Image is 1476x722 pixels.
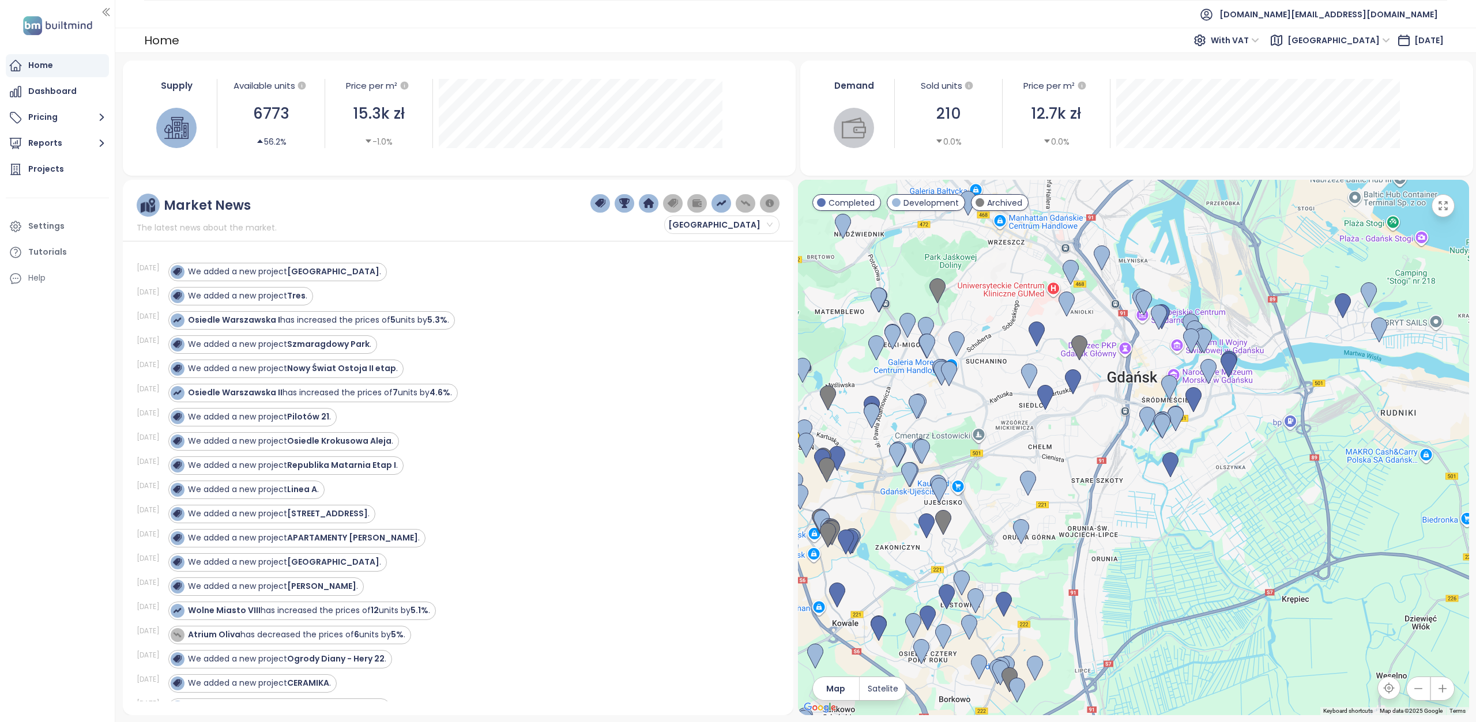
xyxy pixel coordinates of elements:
[1219,1,1438,28] span: [DOMAIN_NAME][EMAIL_ADDRESS][DOMAIN_NAME]
[860,677,906,700] button: Satelite
[1043,135,1070,148] div: 0.0%
[188,629,405,641] div: has decreased the prices of units by .
[935,137,943,145] span: caret-down
[28,219,65,233] div: Settings
[188,556,381,568] div: We added a new project .
[287,459,396,471] strong: Republika Matarnia Etap I
[391,629,404,640] strong: 5%
[188,508,370,520] div: We added a new project .
[595,198,605,209] img: price-tag-dark-blue.png
[188,653,386,665] div: We added a new project .
[6,132,109,155] button: Reports
[164,198,251,213] div: Market News
[188,604,430,617] div: has increased the prices of units by .
[901,102,996,126] div: 210
[331,102,427,126] div: 15.3k zł
[173,534,181,542] img: icon
[935,135,962,148] div: 0.0%
[223,79,319,93] div: Available units
[1287,32,1390,49] span: Gdańsk
[173,606,181,614] img: icon
[173,316,181,324] img: icon
[141,198,155,213] img: ruler
[188,314,449,326] div: has increased the prices of units by .
[287,653,385,664] strong: Ogrody Diany - Hery 22
[137,384,165,394] div: [DATE]
[364,137,372,145] span: caret-down
[813,677,859,700] button: Map
[188,435,393,447] div: We added a new project .
[430,387,450,398] strong: 4.6%
[354,629,359,640] strong: 6
[1380,708,1443,714] span: Map data ©2025 Google
[20,14,96,37] img: logo
[173,267,181,275] img: icon
[137,698,165,709] div: [DATE]
[6,106,109,129] button: Pricing
[173,655,181,663] img: icon
[903,196,959,209] span: Development
[765,198,775,209] img: information-circle.png
[287,532,418,543] strong: APARTAMENTY [PERSON_NAME]
[188,459,398,471] div: We added a new project .
[137,505,165,515] div: [DATE]
[829,196,875,209] span: Completed
[137,674,165,685] div: [DATE]
[820,79,889,92] div: Demand
[188,604,261,616] strong: Wolne Miasto VIII
[188,387,283,398] strong: Osiedle Warszawska II
[137,335,165,346] div: [DATE]
[188,387,452,399] div: has increased the prices of units by .
[740,198,751,209] img: price-decreases.png
[668,198,678,209] img: price-tag-grey.png
[364,135,393,148] div: -1.0%
[692,198,702,209] img: wallet-dark-grey.png
[188,483,319,496] div: We added a new project .
[137,602,165,612] div: [DATE]
[1449,708,1466,714] a: Terms (opens in new tab)
[801,700,839,715] a: Open this area in Google Maps (opens a new window)
[393,387,398,398] strong: 7
[287,508,368,519] strong: [STREET_ADDRESS]
[137,650,165,660] div: [DATE]
[346,79,397,93] div: Price per m²
[6,241,109,264] a: Tutorials
[28,58,53,73] div: Home
[173,388,181,396] img: icon
[137,263,165,273] div: [DATE]
[390,314,396,326] strong: 5
[668,216,773,233] span: Gdańsk
[173,485,181,493] img: icon
[173,437,181,445] img: icon
[643,198,654,209] img: home-dark-blue.png
[173,292,181,300] img: icon
[1008,102,1104,126] div: 12.7k zł
[6,215,109,238] a: Settings
[173,461,181,469] img: icon
[28,271,46,285] div: Help
[287,556,379,568] strong: [GEOGRAPHIC_DATA]
[287,483,317,495] strong: Linea A
[173,509,181,517] img: icon
[287,435,391,447] strong: Osiedle Krokusowa Aleja
[287,362,396,374] strong: Nowy Świat Ostoja II etap
[256,135,287,148] div: 56.2%
[137,553,165,564] div: [DATE]
[173,364,181,372] img: icon
[287,580,356,592] strong: [PERSON_NAME]
[987,196,1022,209] span: Archived
[1414,35,1444,46] span: [DATE]
[188,532,420,544] div: We added a new project .
[6,54,109,77] a: Home
[137,311,165,322] div: [DATE]
[137,626,165,636] div: [DATE]
[6,158,109,181] a: Projects
[173,340,181,348] img: icon
[173,413,181,421] img: icon
[188,580,358,592] div: We added a new project .
[287,338,370,350] strong: Szmaragdowy Park
[188,629,240,640] strong: Atrium Oliva
[868,682,898,695] span: Satelite
[137,221,277,234] span: The latest news about the market.
[173,582,181,590] img: icon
